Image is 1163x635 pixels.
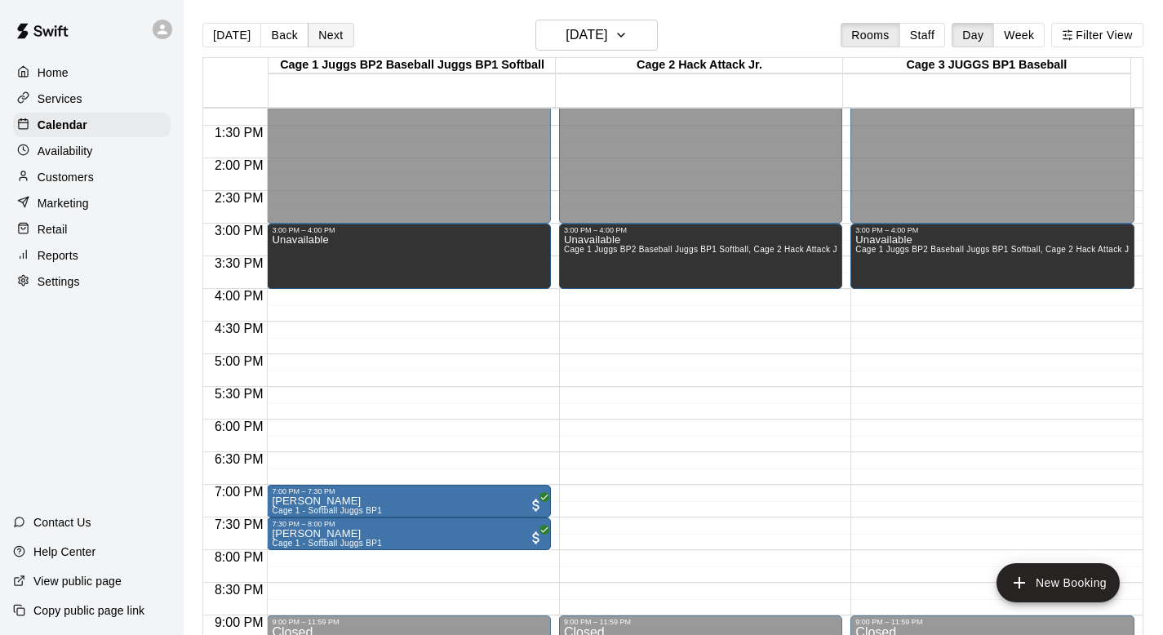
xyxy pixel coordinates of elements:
[272,539,382,548] span: Cage 1 - Softball Juggs BP1
[272,506,382,515] span: Cage 1 - Softball Juggs BP1
[211,517,268,531] span: 7:30 PM
[211,191,268,205] span: 2:30 PM
[850,224,1134,289] div: 3:00 PM – 4:00 PM: Unavailable
[272,520,545,528] div: 7:30 PM – 8:00 PM
[33,544,95,560] p: Help Center
[267,517,550,550] div: 7:30 PM – 8:00 PM: GERALD SALIBA
[38,64,69,81] p: Home
[13,165,171,189] a: Customers
[564,226,837,234] div: 3:00 PM – 4:00 PM
[993,23,1045,47] button: Week
[13,243,171,268] a: Reports
[211,485,268,499] span: 7:00 PM
[272,226,545,234] div: 3:00 PM – 4:00 PM
[13,217,171,242] a: Retail
[38,221,68,238] p: Retail
[535,20,658,51] button: [DATE]
[38,91,82,107] p: Services
[272,487,545,495] div: 7:00 PM – 7:30 PM
[267,485,550,517] div: 7:00 PM – 7:30 PM: GERALD SALIBA
[38,169,94,185] p: Customers
[13,139,171,163] a: Availability
[267,224,550,289] div: 3:00 PM – 4:00 PM: Unavailable
[564,618,837,626] div: 9:00 PM – 11:59 PM
[559,224,842,289] div: 3:00 PM – 4:00 PM: Unavailable
[952,23,994,47] button: Day
[211,452,268,466] span: 6:30 PM
[211,224,268,238] span: 3:00 PM
[528,497,544,513] span: All customers have paid
[855,226,1129,234] div: 3:00 PM – 4:00 PM
[211,420,268,433] span: 6:00 PM
[899,23,946,47] button: Staff
[211,158,268,172] span: 2:00 PM
[211,583,268,597] span: 8:30 PM
[556,58,843,73] div: Cage 2 Hack Attack Jr.
[202,23,261,47] button: [DATE]
[566,24,607,47] h6: [DATE]
[33,602,144,619] p: Copy public page link
[13,269,171,294] a: Settings
[38,247,78,264] p: Reports
[211,387,268,401] span: 5:30 PM
[33,573,122,589] p: View public page
[528,530,544,546] span: All customers have paid
[211,615,268,629] span: 9:00 PM
[841,23,899,47] button: Rooms
[211,256,268,270] span: 3:30 PM
[38,117,87,133] p: Calendar
[33,514,91,531] p: Contact Us
[997,563,1120,602] button: add
[564,245,962,254] span: Cage 1 Juggs BP2 Baseball Juggs BP1 Softball, Cage 2 Hack Attack Jr., Cage 3 JUGGS BP1 Baseball
[211,126,268,140] span: 1:30 PM
[211,354,268,368] span: 5:00 PM
[260,23,309,47] button: Back
[211,289,268,303] span: 4:00 PM
[855,618,1129,626] div: 9:00 PM – 11:59 PM
[38,273,80,290] p: Settings
[1051,23,1143,47] button: Filter View
[13,113,171,137] a: Calendar
[272,618,545,626] div: 9:00 PM – 11:59 PM
[13,87,171,111] a: Services
[38,143,93,159] p: Availability
[269,58,556,73] div: Cage 1 Juggs BP2 Baseball Juggs BP1 Softball
[13,60,171,85] a: Home
[211,550,268,564] span: 8:00 PM
[38,195,89,211] p: Marketing
[308,23,353,47] button: Next
[843,58,1130,73] div: Cage 3 JUGGS BP1 Baseball
[211,322,268,335] span: 4:30 PM
[13,191,171,215] a: Marketing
